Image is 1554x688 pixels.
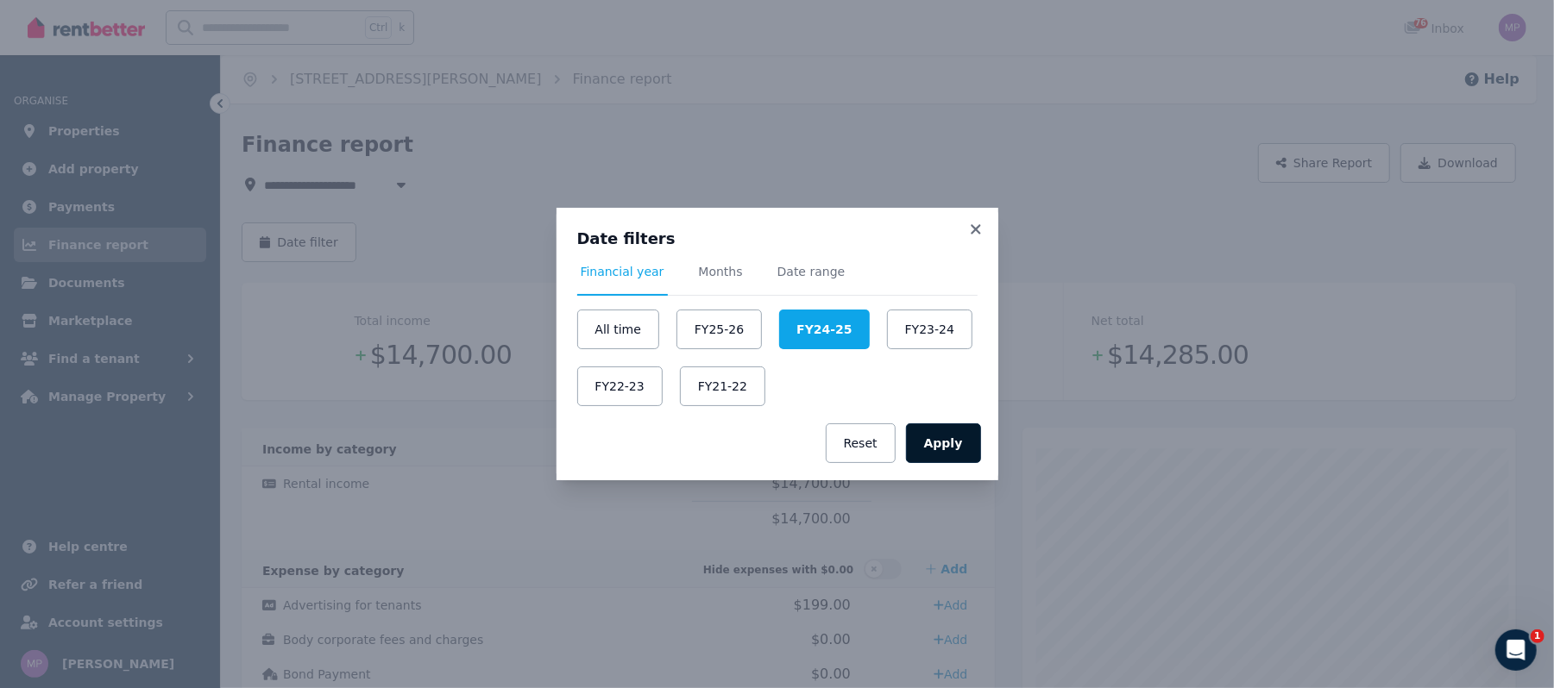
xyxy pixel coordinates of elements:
[826,423,896,463] button: Reset
[676,310,762,349] button: FY25-26
[581,263,664,280] span: Financial year
[577,366,663,406] button: FY22-23
[1531,629,1545,643] span: 1
[779,310,869,349] button: FY24-25
[680,366,765,406] button: FY21-22
[777,263,846,280] span: Date range
[577,263,978,296] nav: Tabs
[699,263,743,280] span: Months
[577,310,659,349] button: All time
[577,228,978,249] h3: Date filters
[906,423,981,463] button: Apply
[887,310,972,349] button: FY23-24
[1495,629,1537,671] iframe: Intercom live chat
